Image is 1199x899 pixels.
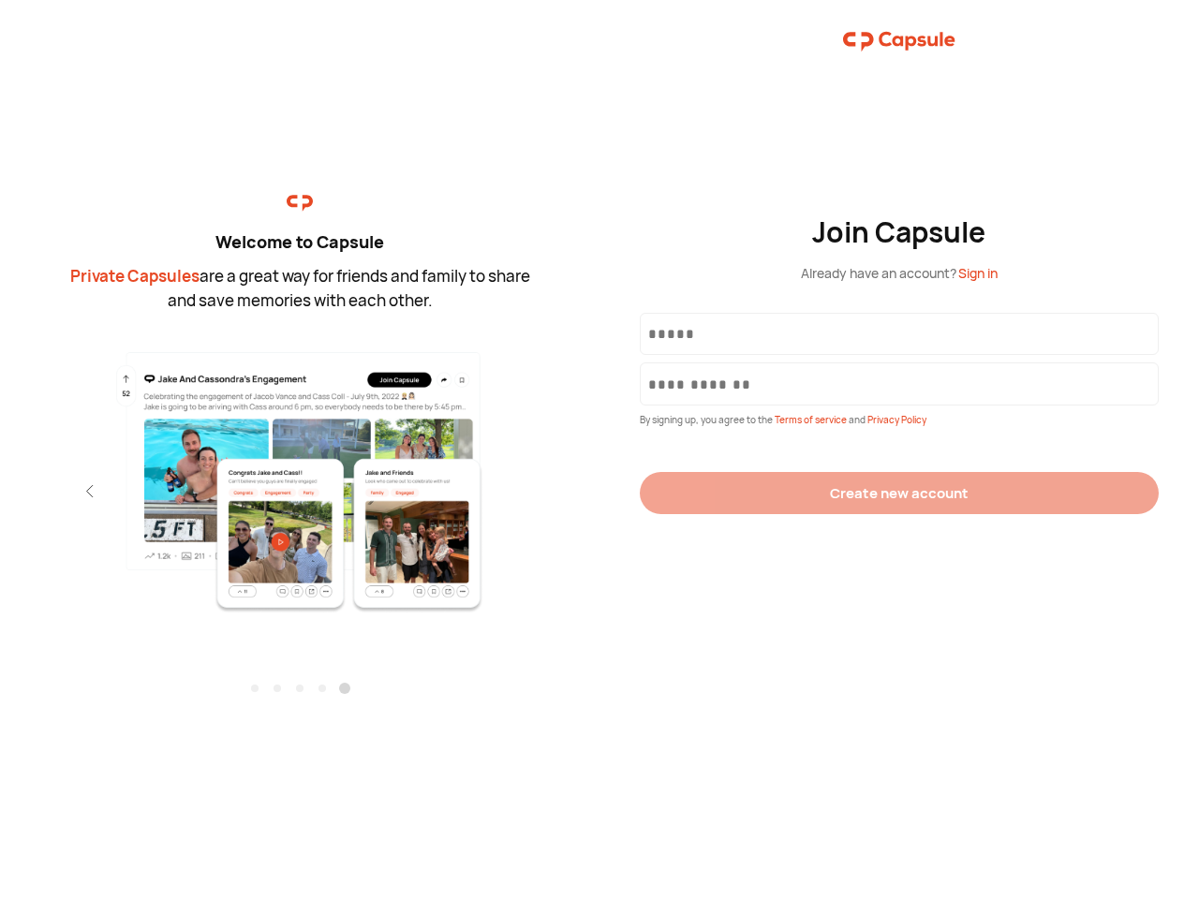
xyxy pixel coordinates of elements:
span: Private Capsules [70,265,200,287]
div: Welcome to Capsule [66,229,534,255]
button: Create new account [640,472,1159,514]
div: Already have an account? [801,263,998,283]
span: Terms of service [775,413,849,426]
img: fifth.png [96,349,505,613]
div: Create new account [830,483,969,503]
img: logo [843,22,955,60]
div: By signing up, you agree to the and [640,413,1159,427]
div: are a great way for friends and family to share and save memories with each other. [66,264,534,312]
span: Sign in [958,264,998,282]
div: Join Capsule [812,215,987,249]
span: Privacy Policy [867,413,926,426]
img: logo [287,190,313,216]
